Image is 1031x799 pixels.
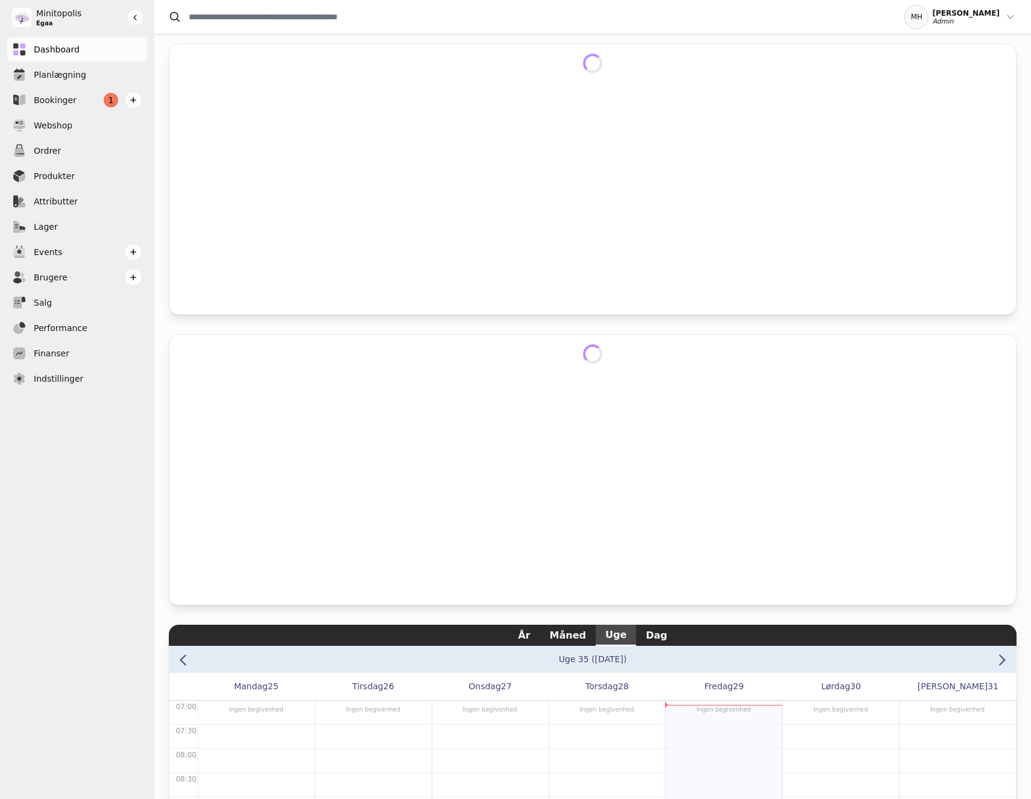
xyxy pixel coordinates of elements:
span: 26 [383,680,394,693]
button: Previous week [177,651,193,668]
span: Planlægning [34,69,86,81]
a: Bookinger1 [7,88,147,112]
a: Lager [7,215,147,239]
span: Onsdag [468,680,501,693]
a: Attributter [7,189,147,213]
span: Performance [34,322,87,335]
span: 08:00 [175,751,197,759]
span: 07:00 [175,703,197,711]
div: [PERSON_NAME] [932,8,1000,18]
a: Performance [7,316,147,340]
a: Indstillinger [7,367,147,391]
a: Webshop [7,113,147,137]
button: Måned view [540,625,596,646]
a: Events [7,240,147,264]
a: Salg [7,291,147,315]
button: Uge view [596,625,636,646]
button: Go to month view [559,654,627,665]
span: Finanser [34,347,69,360]
a: Finanser [7,341,147,365]
span: Brugere [34,271,68,284]
a: Produkter [7,164,147,188]
span: 28 [618,680,629,693]
div: Admin [932,18,1000,25]
span: 07:30 [175,727,197,735]
span: Events [34,246,62,259]
span: Lager [34,221,58,233]
a: Planlægning [7,63,147,87]
button: MH[PERSON_NAME]Admin [904,5,1017,29]
span: Ordrer [34,145,61,157]
div: MH [904,5,929,29]
span: 25 [268,680,279,693]
span: Tirsdag [352,680,383,693]
span: 29 [733,680,744,693]
button: Dag view [636,625,677,646]
div: Ingen begivenhed [201,700,311,714]
span: Salg [34,297,52,309]
div: Ingen begivenhed [552,700,662,714]
span: 1 [104,93,118,107]
div: Ingen begivenhed [669,700,778,714]
span: Torsdag [585,680,618,693]
a: Brugere [7,265,147,289]
button: År view [508,625,540,646]
div: 07:06 [665,705,782,706]
span: Fredag [704,680,733,693]
a: Dashboard [7,37,147,62]
span: Lørdag [821,680,850,693]
div: Ingen begivenhed [786,700,895,714]
button: Next week [992,651,1008,668]
span: 30 [850,680,861,693]
span: 31 [988,680,998,693]
div: Ingen begivenhed [903,700,1012,714]
span: Mandag [234,680,268,693]
span: Bookinger [34,94,77,107]
span: Indstillinger [34,373,83,385]
div: Calendar views navigation [169,625,1017,646]
span: Dashboard [34,43,80,56]
div: Ingen begivenhed [318,700,428,714]
div: Ingen begivenhed [435,700,545,714]
span: 08:30 [175,775,197,783]
span: Produkter [34,170,75,183]
a: Ordrer [7,139,147,163]
span: [PERSON_NAME] [918,680,988,693]
button: Gør sidebaren større eller mindre [128,10,142,25]
span: Webshop [34,119,72,132]
span: 27 [501,680,512,693]
span: Attributter [34,195,78,208]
